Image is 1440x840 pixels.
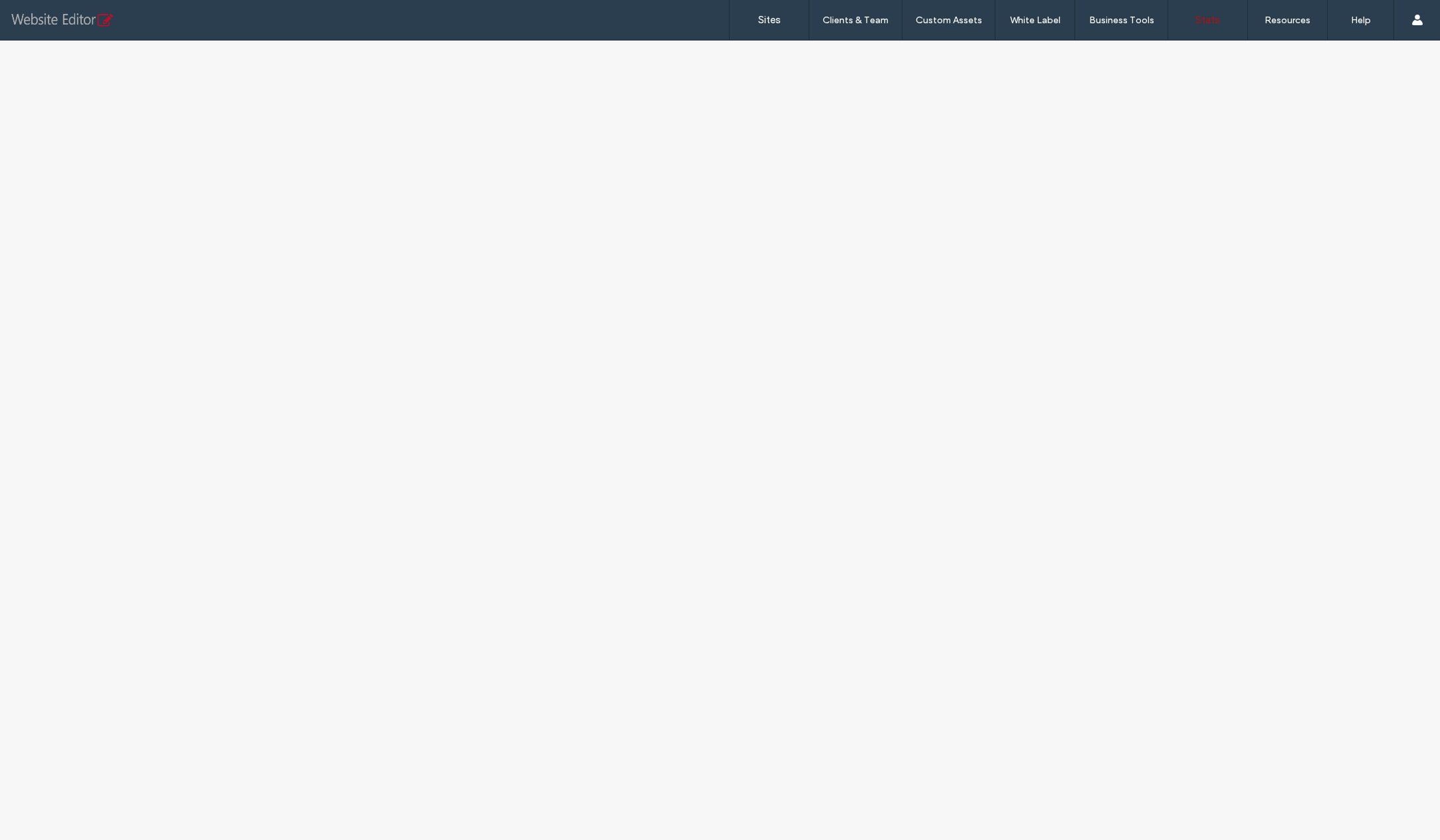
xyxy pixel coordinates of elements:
label: Resources [1265,15,1310,26]
label: White Label [1010,15,1061,26]
label: Stats [1195,14,1220,26]
label: Custom Assets [916,15,982,26]
label: Sites [758,14,781,26]
label: Clients & Team [823,15,888,26]
label: Business Tools [1089,15,1154,26]
label: Help [1351,15,1371,26]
